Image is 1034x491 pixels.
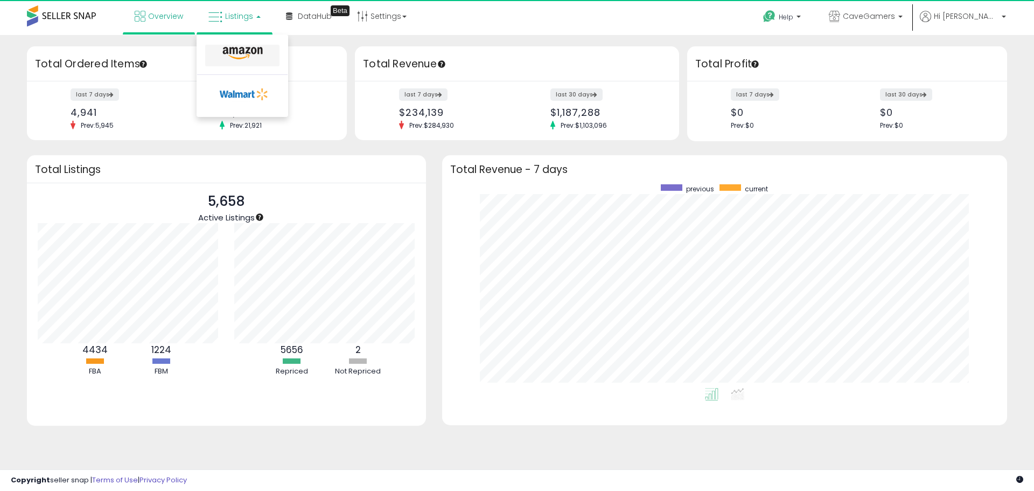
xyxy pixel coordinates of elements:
b: 1224 [151,343,171,356]
h3: Total Revenue - 7 days [450,165,999,174]
div: $0 [731,107,839,118]
strong: Copyright [11,475,50,485]
div: Not Repriced [326,366,390,377]
b: 2 [355,343,361,356]
span: Prev: $1,103,096 [555,121,612,130]
h3: Total Listings [35,165,418,174]
div: FBM [129,366,193,377]
span: Prev: $0 [880,121,903,130]
div: Repriced [260,366,324,377]
span: Listings [225,11,253,22]
b: 5656 [281,343,303,356]
div: $234,139 [399,107,509,118]
span: Prev: 5,945 [75,121,119,130]
span: Prev: $0 [731,121,754,130]
div: 4,941 [71,107,179,118]
span: Hi [PERSON_NAME] [934,11,998,22]
span: previous [686,184,714,193]
div: Tooltip anchor [750,59,760,69]
a: Terms of Use [92,475,138,485]
div: 25,433 [220,107,328,118]
b: 4434 [82,343,108,356]
div: $1,187,288 [550,107,660,118]
h3: Total Profit [695,57,999,72]
div: Tooltip anchor [138,59,148,69]
a: Help [754,2,812,35]
div: FBA [62,366,127,377]
span: Active Listings [198,212,255,223]
a: Privacy Policy [139,475,187,485]
p: 5,658 [198,191,255,212]
div: Tooltip anchor [331,5,350,16]
span: current [745,184,768,193]
span: Overview [148,11,183,22]
label: last 7 days [399,88,448,101]
label: last 7 days [731,88,779,101]
div: seller snap | | [11,475,187,486]
i: Get Help [763,10,776,23]
div: Tooltip anchor [255,212,264,222]
span: Help [779,12,793,22]
a: Hi [PERSON_NAME] [920,11,1006,35]
label: last 30 days [550,88,603,101]
span: DataHub [298,11,332,22]
label: last 30 days [880,88,932,101]
div: $0 [880,107,988,118]
span: CaveGamers [843,11,895,22]
div: Tooltip anchor [437,59,446,69]
label: last 7 days [71,88,119,101]
h3: Total Ordered Items [35,57,339,72]
span: Prev: 21,921 [225,121,267,130]
h3: Total Revenue [363,57,671,72]
span: Prev: $284,930 [404,121,459,130]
